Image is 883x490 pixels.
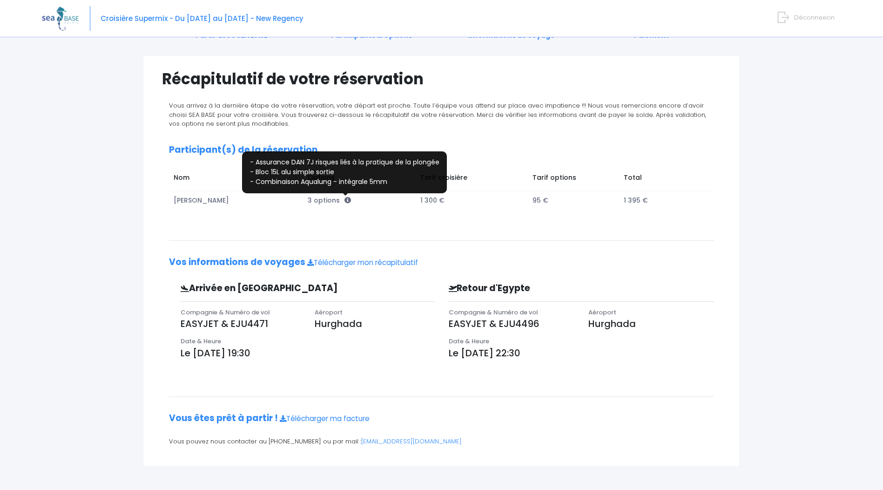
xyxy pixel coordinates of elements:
h1: Récapitulatif de votre réservation [162,70,721,88]
p: Le [DATE] 19:30 [181,346,435,360]
span: Compagnie & Numéro de vol [181,308,270,317]
td: Nom [169,168,303,191]
a: Télécharger ma facture [280,414,370,423]
p: Hurghada [315,317,435,331]
span: Compagnie & Numéro de vol [449,308,538,317]
td: 1 395 € [620,191,705,210]
td: 95 € [528,191,620,210]
span: Croisière Supermix - Du [DATE] au [DATE] - New Regency [101,14,303,23]
td: Tarif croisière [416,168,528,191]
td: [PERSON_NAME] [169,191,303,210]
p: Hurghada [588,317,714,331]
p: Le [DATE] 22:30 [449,346,714,360]
h3: Arrivée en [GEOGRAPHIC_DATA] [174,283,375,294]
p: EASYJET & EJU4471 [181,317,301,331]
p: EASYJET & EJU4496 [449,317,574,331]
td: Total [620,168,705,191]
span: Date & Heure [181,337,221,346]
a: Télécharger mon récapitulatif [307,258,418,267]
span: 3 options [308,196,351,205]
td: 1 300 € [416,191,528,210]
span: Déconnexion [794,13,835,22]
p: - Assurance DAN 7J risques liés à la pratique de la plongée - Bloc 15L alu simple sortie - Combin... [245,153,444,187]
h2: Vous êtes prêt à partir ! [169,413,714,424]
td: Tarif options [528,168,620,191]
h2: Vos informations de voyages [169,257,714,268]
h3: Retour d'Egypte [442,283,651,294]
p: Vous pouvez nous contacter au [PHONE_NUMBER] ou par mail : [169,437,714,446]
span: Aéroport [315,308,343,317]
span: Aéroport [588,308,616,317]
h2: Participant(s) de la réservation [169,145,714,156]
span: Vous arrivez à la dernière étape de votre réservation, votre départ est proche. Toute l’équipe vo... [169,101,706,128]
a: [EMAIL_ADDRESS][DOMAIN_NAME] [361,437,462,446]
span: Date & Heure [449,337,489,346]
